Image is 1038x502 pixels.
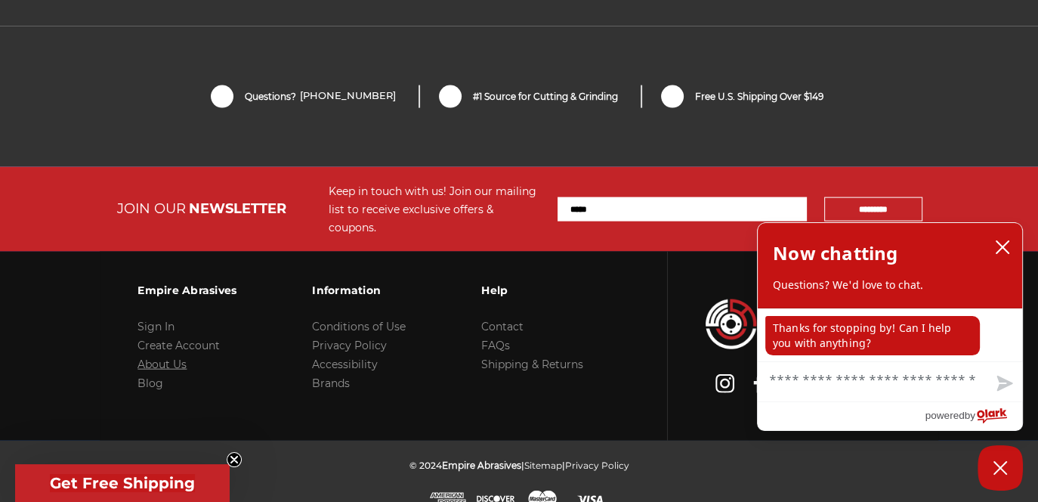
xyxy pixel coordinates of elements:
[706,299,900,349] img: Empire Abrasives Logo Image
[312,358,378,371] a: Accessibility
[565,460,629,471] a: Privacy Policy
[137,376,163,390] a: Blog
[137,320,175,333] a: Sign In
[137,274,236,306] h3: Empire Abrasives
[300,90,396,104] a: [PHONE_NUMBER]
[329,182,542,237] div: Keep in touch with us! Join our mailing list to receive exclusive offers & coupons.
[137,339,220,352] a: Create Account
[524,460,562,471] a: Sitemap
[481,358,583,371] a: Shipping & Returns
[312,274,406,306] h3: Information
[757,222,1023,431] div: olark chatbox
[50,474,195,492] span: Get Free Shipping
[227,452,242,467] button: Close teaser
[925,402,1022,430] a: Powered by Olark
[409,456,629,475] p: © 2024 | |
[245,90,396,104] span: Questions?
[984,367,1022,401] button: Send message
[965,406,975,425] span: by
[15,464,230,502] div: Get Free ShippingClose teaser
[925,406,964,425] span: powered
[473,90,618,104] span: #1 Source for Cutting & Grinding
[695,90,823,104] span: Free U.S. Shipping Over $149
[189,200,286,217] span: NEWSLETTER
[442,460,521,471] span: Empire Abrasives
[978,445,1023,491] button: Close Chatbox
[312,320,406,333] a: Conditions of Use
[481,339,510,352] a: FAQs
[137,358,187,371] a: About Us
[481,320,524,333] a: Contact
[481,274,583,306] h3: Help
[117,200,186,217] span: JOIN OUR
[773,238,897,268] h2: Now chatting
[773,277,1007,293] p: Questions? We'd love to chat.
[990,236,1015,259] button: close chatbox
[758,308,1022,361] div: chat
[765,316,980,355] p: Thanks for stopping by! Can I help you with anything?
[312,376,350,390] a: Brands
[312,339,387,352] a: Privacy Policy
